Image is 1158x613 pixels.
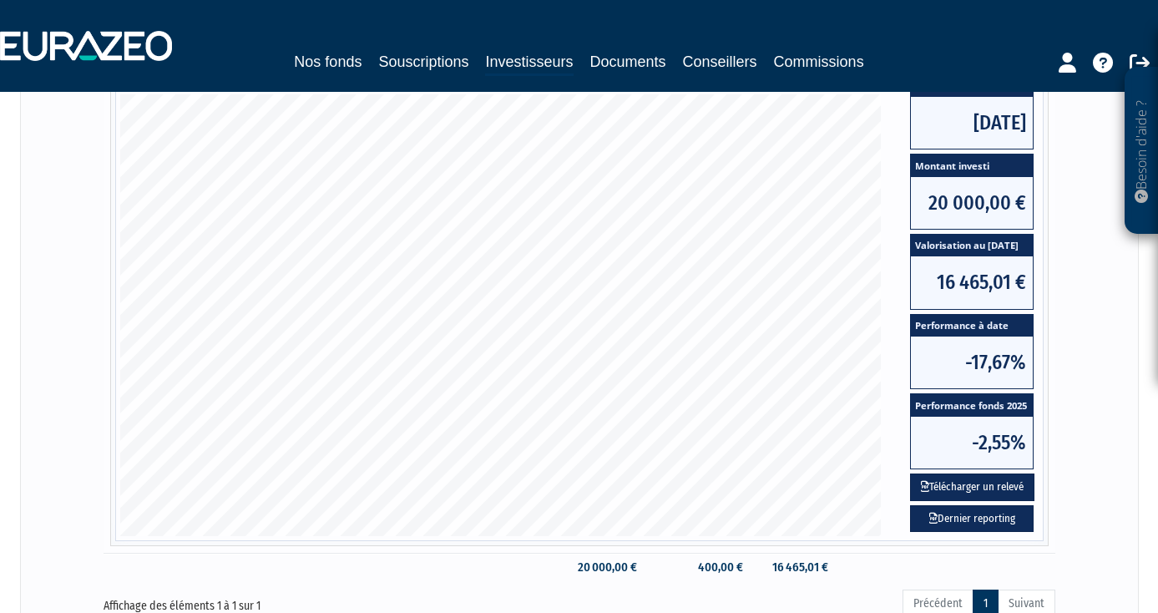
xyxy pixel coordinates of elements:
[911,235,1033,257] span: Valorisation au [DATE]
[910,474,1034,501] button: Télécharger un relevé
[911,394,1033,417] span: Performance fonds 2025
[911,97,1033,149] span: [DATE]
[910,505,1034,533] a: Dernier reporting
[485,50,573,76] a: Investisseurs
[911,256,1033,308] span: 16 465,01 €
[294,50,362,73] a: Nos fonds
[911,155,1033,177] span: Montant investi
[911,337,1033,388] span: -17,67%
[590,50,666,73] a: Documents
[911,177,1033,229] span: 20 000,00 €
[751,553,837,582] td: 16 465,01 €
[552,553,645,582] td: 20 000,00 €
[683,50,757,73] a: Conseillers
[1132,76,1151,226] p: Besoin d'aide ?
[911,417,1033,469] span: -2,55%
[911,315,1033,337] span: Performance à date
[774,50,864,73] a: Commissions
[378,50,468,73] a: Souscriptions
[645,553,751,582] td: 400,00 €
